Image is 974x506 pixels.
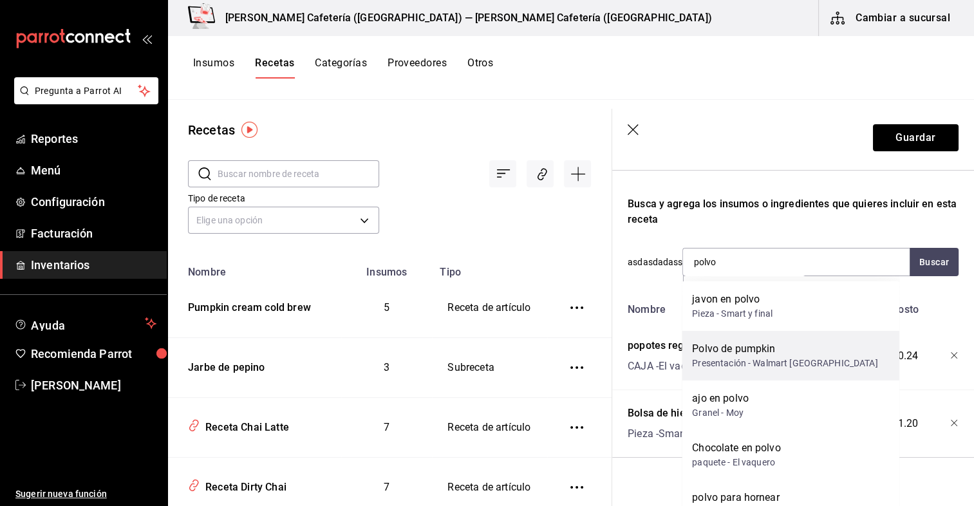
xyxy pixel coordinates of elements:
[31,162,156,179] span: Menú
[873,124,959,151] button: Guardar
[892,416,919,431] span: $1.20
[200,415,289,435] div: Receta Chai Latte
[612,457,974,506] div: Costo total de receta: $8.99
[183,295,311,315] div: Pumpkin cream cold brew
[692,406,749,420] div: Granel - Moy
[692,307,773,321] div: Pieza - Smart y final
[188,194,379,203] label: Tipo de receta
[628,406,718,421] div: Bolsa de hielo
[683,248,812,276] input: Buscar insumo
[188,120,235,140] div: Recetas
[692,357,877,370] div: Presentación - Walmart [GEOGRAPHIC_DATA]
[628,359,713,374] div: CAJA - El vaquero
[388,57,447,79] button: Proveedores
[241,122,258,138] img: Tooltip marker
[31,130,156,147] span: Reportes
[892,348,919,364] span: $0.24
[14,77,158,104] button: Pregunta a Parrot AI
[910,248,959,276] button: Buscar
[142,33,152,44] button: open_drawer_menu
[193,57,493,79] div: navigation tabs
[341,258,432,278] th: Insumos
[193,57,234,79] button: Insumos
[692,490,857,505] div: polvo para hornear
[432,278,547,338] td: Receta de artículo
[9,93,158,107] a: Pregunta a Parrot AI
[628,338,713,353] div: popotes regulares
[384,361,389,373] span: 3
[218,161,379,187] input: Buscar nombre de receta
[692,456,780,469] div: paquete - El vaquero
[384,421,389,433] span: 7
[692,391,749,406] div: ajo en polvo
[31,315,140,331] span: Ayuda
[467,57,493,79] button: Otros
[255,57,294,79] button: Recetas
[167,258,341,278] th: Nombre
[692,440,780,456] div: Chocolate en polvo
[31,225,156,242] span: Facturación
[432,258,547,278] th: Tipo
[384,481,389,493] span: 7
[875,297,931,317] div: Costo
[31,377,156,394] span: [PERSON_NAME]
[215,10,712,26] h3: [PERSON_NAME] Cafetería ([GEOGRAPHIC_DATA]) — [PERSON_NAME] Cafetería ([GEOGRAPHIC_DATA])
[31,345,156,362] span: Recomienda Parrot
[628,248,959,276] div: asdasdadass
[628,426,718,442] div: Pieza - Smart y final
[692,341,877,357] div: Polvo de pumpkin
[489,160,516,187] div: Ordenar por
[183,355,265,375] div: Jarbe de pepino
[564,160,591,187] div: Agregar receta
[315,57,367,79] button: Categorías
[31,256,156,274] span: Inventarios
[200,475,286,495] div: Receta Dirty Chai
[15,487,156,501] span: Sugerir nueva función
[432,398,547,458] td: Receta de artículo
[628,196,959,227] div: Busca y agrega los insumos o ingredientes que quieres incluir en esta receta
[188,207,379,234] div: Elige una opción
[623,297,791,317] div: Nombre
[31,193,156,211] span: Configuración
[432,338,547,398] td: Subreceta
[384,301,389,314] span: 5
[35,84,138,98] span: Pregunta a Parrot AI
[692,292,773,307] div: javon en polvo
[527,160,554,187] div: Asociar recetas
